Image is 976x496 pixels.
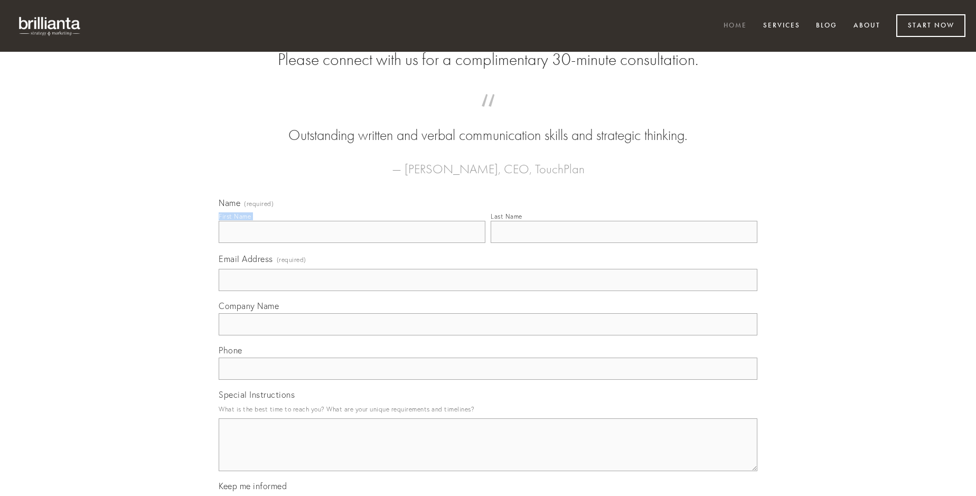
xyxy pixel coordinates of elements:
[896,14,965,37] a: Start Now
[219,254,273,264] span: Email Address
[219,389,295,400] span: Special Instructions
[236,105,740,146] blockquote: Outstanding written and verbal communication skills and strategic thinking.
[219,50,757,70] h2: Please connect with us for a complimentary 30-minute consultation.
[756,17,807,35] a: Services
[847,17,887,35] a: About
[717,17,754,35] a: Home
[219,212,251,220] div: First Name
[11,11,90,41] img: brillianta - research, strategy, marketing
[236,105,740,125] span: “
[244,201,274,207] span: (required)
[219,402,757,416] p: What is the best time to reach you? What are your unique requirements and timelines?
[277,252,306,267] span: (required)
[219,198,240,208] span: Name
[491,212,522,220] div: Last Name
[219,345,242,355] span: Phone
[236,146,740,180] figcaption: — [PERSON_NAME], CEO, TouchPlan
[219,301,279,311] span: Company Name
[219,481,287,491] span: Keep me informed
[809,17,844,35] a: Blog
